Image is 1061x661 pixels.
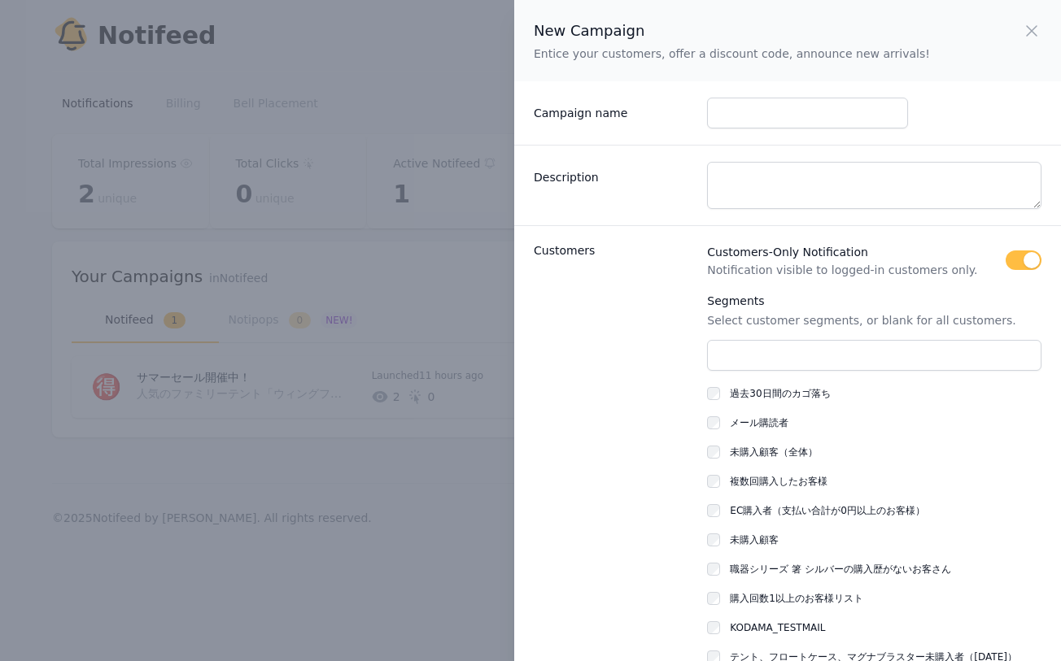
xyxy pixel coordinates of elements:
[730,476,827,487] label: 複数回購入したお客様
[730,388,830,399] label: 過去30日間のカゴ落ち
[534,242,694,259] h3: Customers
[259,545,272,553] tspan: GIF
[730,446,818,458] label: 未購入顧客（全体）
[254,541,276,555] g: />
[707,314,1015,327] span: Select customer segments, or blank for all customers.
[707,291,1041,311] h4: Segments
[730,563,951,575] label: 職器シリーズ 箸 シルバーの購入歴がないお客さん
[534,163,694,185] label: Description
[49,11,78,41] img: US
[90,30,213,41] div: Typically replies within a day
[730,593,863,604] label: 購入回数1以上のお客様リスト
[707,242,1006,262] span: Customers-Only Notification
[730,417,788,428] label: メール購読者
[247,527,282,572] button: />GIF
[22,7,37,22] span: 1
[707,262,1006,278] span: Notification visible to logged-in customers only.
[90,10,213,28] div: [PERSON_NAME]
[534,46,930,62] p: Entice your customers, offer a discount code, announce new arrivals!
[730,505,925,516] label: EC購入者（支払い合計が0円以上のお客様）
[49,10,305,43] div: US[PERSON_NAME]Typically replies within a day
[534,98,694,121] label: Campaign name
[730,622,825,633] label: KODAMA_TESTMAIL
[136,509,206,520] span: We run on Gist
[730,534,779,546] label: 未購入顧客
[534,20,930,42] h2: New Campaign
